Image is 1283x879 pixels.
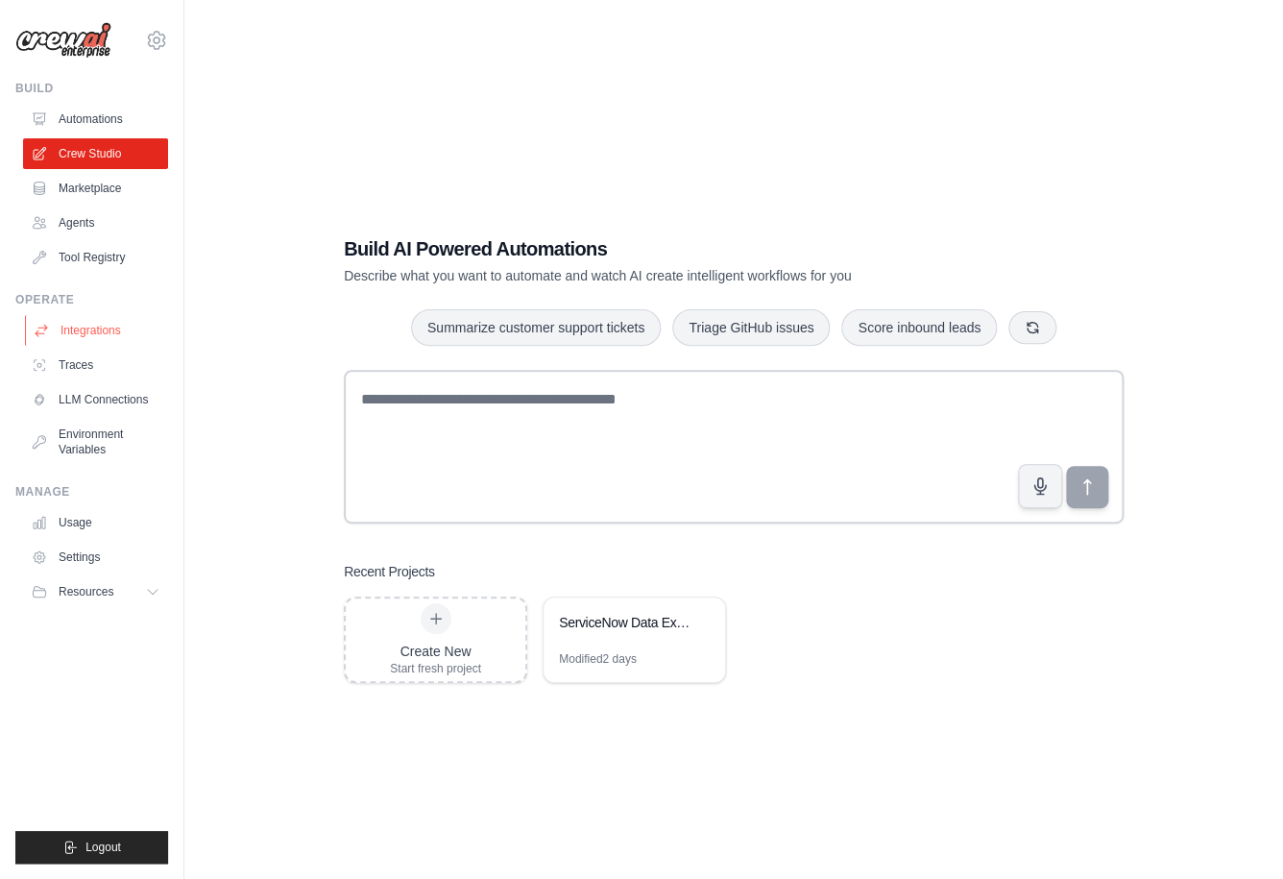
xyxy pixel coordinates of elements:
[23,576,168,607] button: Resources
[1018,464,1062,508] button: Click to speak your automation idea
[23,419,168,465] a: Environment Variables
[15,292,168,307] div: Operate
[23,242,168,273] a: Tool Registry
[23,138,168,169] a: Crew Studio
[23,104,168,134] a: Automations
[390,642,481,661] div: Create New
[85,840,121,855] span: Logout
[1187,787,1283,879] iframe: Chat Widget
[15,81,168,96] div: Build
[672,309,830,346] button: Triage GitHub issues
[23,384,168,415] a: LLM Connections
[25,315,170,346] a: Integrations
[23,507,168,538] a: Usage
[23,208,168,238] a: Agents
[344,266,989,285] p: Describe what you want to automate and watch AI create intelligent workflows for you
[15,22,111,59] img: Logo
[559,613,690,632] div: ServiceNow Data Extractor
[59,584,113,599] span: Resources
[411,309,661,346] button: Summarize customer support tickets
[1008,311,1056,344] button: Get new suggestions
[23,173,168,204] a: Marketplace
[390,661,481,676] div: Start fresh project
[344,562,435,581] h3: Recent Projects
[559,651,637,667] div: Modified 2 days
[15,831,168,864] button: Logout
[1187,787,1283,879] div: Widget de chat
[15,484,168,500] div: Manage
[344,235,989,262] h1: Build AI Powered Automations
[23,350,168,380] a: Traces
[841,309,997,346] button: Score inbound leads
[23,542,168,573] a: Settings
